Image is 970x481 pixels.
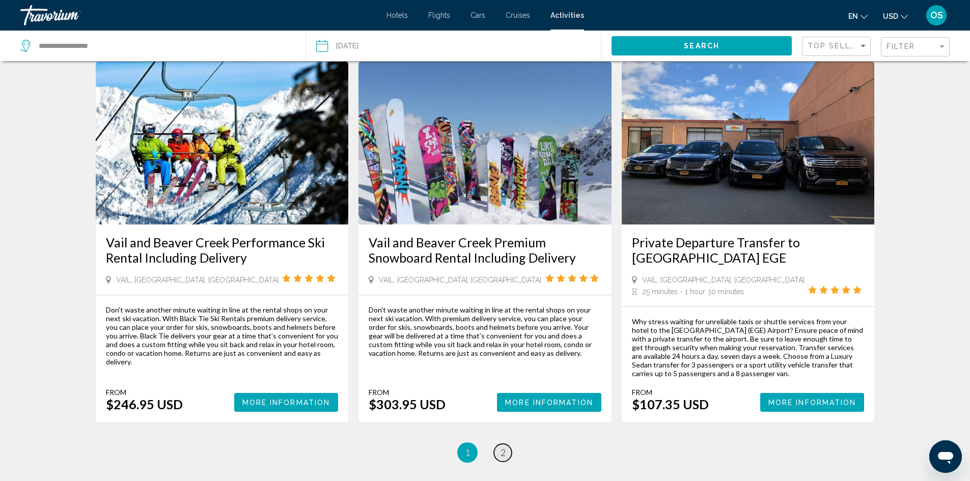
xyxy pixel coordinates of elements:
a: Cruises [506,11,530,19]
a: Cars [470,11,485,19]
div: Why stress waiting for unreliable taxis or shuttle services from your hotel to the [GEOGRAPHIC_DA... [632,317,865,378]
div: $246.95 USD [106,397,183,412]
button: More Information [234,393,339,412]
div: $303.95 USD [369,397,446,412]
span: Search [684,42,719,50]
span: Vail, [GEOGRAPHIC_DATA], [GEOGRAPHIC_DATA] [379,276,541,284]
span: Top Sellers [808,42,867,50]
span: More Information [768,399,856,407]
span: More Information [505,399,593,407]
span: 25 minutes - 1 hour 30 minutes [642,288,744,296]
span: 1 [465,447,470,458]
img: ef.jpg [622,62,875,224]
div: From [106,388,183,397]
div: From [632,388,709,397]
a: Vail and Beaver Creek Premium Snowboard Rental Including Delivery [369,235,601,265]
a: Activities [550,11,584,19]
button: Filter [881,37,950,58]
button: More Information [497,393,601,412]
span: en [848,12,858,20]
a: Travorium [20,5,376,25]
span: More Information [242,399,330,407]
button: Date: Dec 11, 2025 [316,31,601,61]
div: From [369,388,446,397]
a: Private Departure Transfer to [GEOGRAPHIC_DATA] EGE [632,235,865,265]
button: More Information [760,393,865,412]
a: Hotels [386,11,408,19]
span: USD [883,12,898,20]
span: OS [930,10,943,20]
button: User Menu [923,5,950,26]
button: Change language [848,9,868,23]
div: Don't waste another minute waiting in line at the rental shops on your next ski vacation. With pr... [369,305,601,357]
mat-select: Sort by [808,42,868,51]
ul: Pagination [96,442,875,463]
button: Change currency [883,9,908,23]
div: $107.35 USD [632,397,709,412]
a: Vail and Beaver Creek Performance Ski Rental Including Delivery [106,235,339,265]
div: Don't waste another minute waiting in line at the rental shops on your next ski vacation. With Bl... [106,305,339,366]
img: 6f.jpg [96,62,349,224]
span: Vail, [GEOGRAPHIC_DATA], [GEOGRAPHIC_DATA] [116,276,279,284]
a: Flights [428,11,450,19]
span: Vail, [GEOGRAPHIC_DATA], [GEOGRAPHIC_DATA] [642,276,805,284]
span: 2 [501,447,506,458]
iframe: Button to launch messaging window [929,440,962,473]
span: Filter [886,42,916,50]
img: 71.jpg [358,62,612,224]
button: Search [612,36,792,55]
